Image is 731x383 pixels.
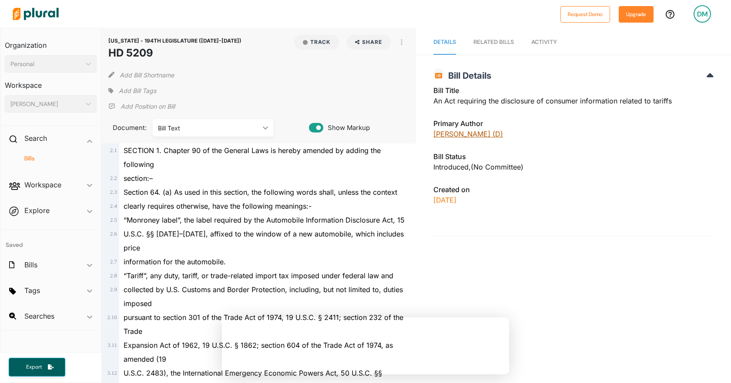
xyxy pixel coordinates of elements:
[531,39,557,45] span: Activity
[108,84,156,97] div: Add tags
[619,10,654,19] a: Upgrade
[433,118,714,129] h3: Primary Author
[24,260,37,270] h2: Bills
[108,37,241,44] span: [US_STATE] - 194TH LEGISLATURE ([DATE]-[DATE])
[343,35,395,50] button: Share
[158,123,259,133] div: Bill Text
[13,154,92,163] a: Bills
[124,271,393,280] span: “Tariff”, any duty, tariff, or trade-related import tax imposed under federal law and
[110,286,117,293] span: 2 . 9
[120,68,174,82] button: Add Bill Shortname
[107,342,117,348] span: 3 . 11
[110,259,117,265] span: 2 . 7
[433,195,714,205] p: [DATE]
[124,174,153,183] span: section:–
[694,5,711,23] div: DM
[110,203,117,209] span: 2 . 4
[124,341,393,363] span: Expansion Act of 1962, 19 U.S.C. § 1862; section 604 of the Trade Act of 1974, as amended (19
[5,33,97,52] h3: Organization
[108,45,241,61] h1: HD 5209
[433,151,714,162] h3: Bill Status
[433,30,456,55] a: Details
[473,30,514,55] a: RELATED BILLS
[433,162,714,172] div: Introduced , (no committee)
[294,35,339,50] button: Track
[124,257,226,266] span: information for the automobile.
[619,6,654,23] button: Upgrade
[124,313,403,336] span: pursuant to section 301 of the Trade Act of 1974, 19 U.S.C. § 2411; section 232 of the Trade
[110,217,117,223] span: 2 . 5
[110,231,117,237] span: 2 . 6
[20,363,48,371] span: Export
[124,285,403,308] span: collected by U.S. Customs and Border Protection, including, but not limited to, duties imposed
[108,100,175,113] div: Add Position Statement
[433,39,456,45] span: Details
[9,358,65,376] button: Export
[433,85,714,111] div: An Act requiring the disclosure of consumer information related to tariffs
[346,35,391,50] button: Share
[531,30,557,55] a: Activity
[433,184,714,195] h3: Created on
[222,317,509,374] iframe: Survey from Plural
[107,314,117,320] span: 2 . 10
[119,87,156,95] span: Add Bill Tags
[0,230,101,251] h4: Saved
[444,70,491,81] span: Bill Details
[107,370,117,376] span: 3 . 12
[110,147,117,153] span: 2 . 1
[24,180,61,190] h2: Workspace
[10,60,82,69] div: Personal
[121,102,175,111] p: Add Position on Bill
[433,85,714,96] h3: Bill Title
[124,188,397,196] span: Section 64. (a) As used in this section, the following words shall, unless the context
[687,2,718,26] a: DM
[473,38,514,46] div: RELATED BILLS
[124,202,312,210] span: clearly requires otherwise, have the following meanings:-
[110,175,117,181] span: 2 . 2
[560,6,610,23] button: Request Demo
[5,73,97,92] h3: Workspace
[124,230,404,252] span: U.S.C. §§ [DATE]–[DATE], affixed to the window of a new automobile, which includes price
[433,130,503,138] a: [PERSON_NAME] (D)
[124,216,405,224] span: “Monroney label”, the label required by the Automobile Information Disclosure Act, 15
[110,189,117,195] span: 2 . 3
[10,100,82,109] div: [PERSON_NAME]
[124,146,381,169] span: SECTION 1. Chapter 90 of the General Laws is hereby amended by adding the following
[24,133,47,143] h2: Search
[560,10,610,19] a: Request Demo
[108,123,142,133] span: Document:
[323,123,370,133] span: Show Markup
[110,273,117,279] span: 2 . 8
